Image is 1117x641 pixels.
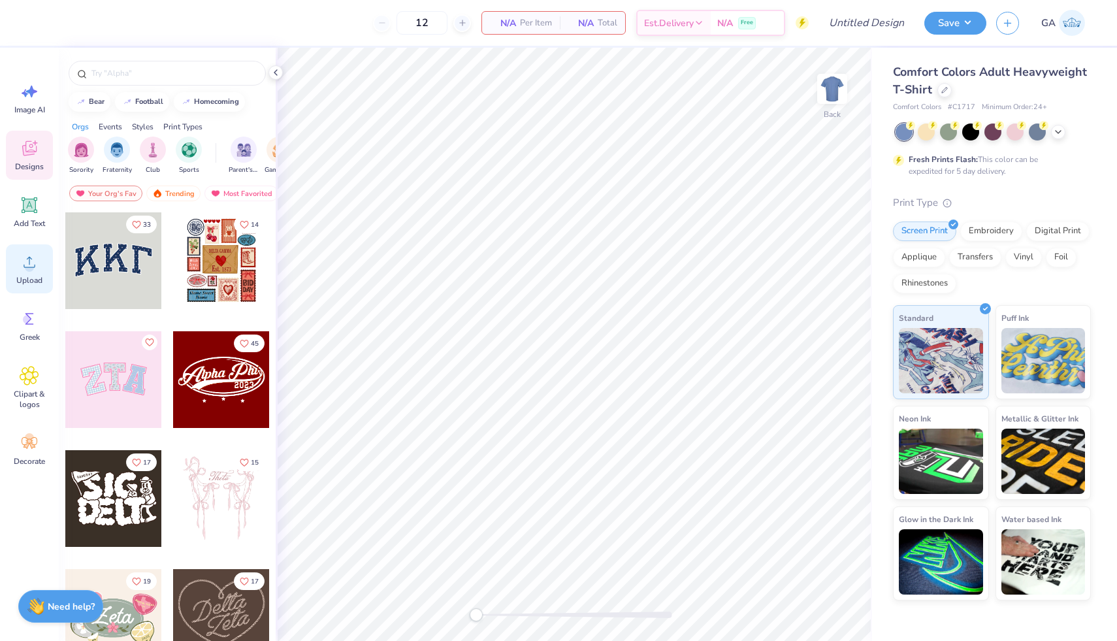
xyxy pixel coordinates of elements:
[1001,429,1086,494] img: Metallic & Glitter Ink
[103,137,132,175] button: filter button
[229,137,259,175] div: filter for Parent's Weekend
[229,165,259,175] span: Parent's Weekend
[163,121,202,133] div: Print Types
[234,572,265,590] button: Like
[194,98,239,105] div: homecoming
[818,10,915,36] input: Untitled Design
[143,578,151,585] span: 19
[76,98,86,106] img: trend_line.gif
[1001,311,1029,325] span: Puff Ink
[899,529,983,595] img: Glow in the Dark Ink
[74,142,89,157] img: Sorority Image
[16,275,42,286] span: Upload
[893,64,1087,97] span: Comfort Colors Adult Heavyweight T-Shirt
[1001,512,1061,526] span: Water based Ink
[1041,16,1056,31] span: GA
[893,274,956,293] div: Rhinestones
[69,186,142,201] div: Your Org's Fav
[69,92,110,112] button: bear
[899,311,933,325] span: Standard
[179,165,199,175] span: Sports
[75,189,86,198] img: most_fav.gif
[204,186,278,201] div: Most Favorited
[89,98,105,105] div: bear
[132,121,154,133] div: Styles
[1035,10,1091,36] a: GA
[899,412,931,425] span: Neon Ink
[68,137,94,175] button: filter button
[598,16,617,30] span: Total
[265,165,295,175] span: Game Day
[69,165,93,175] span: Sorority
[234,453,265,471] button: Like
[126,216,157,233] button: Like
[819,76,845,102] img: Back
[1026,222,1090,241] div: Digital Print
[48,600,95,613] strong: Need help?
[893,248,945,267] div: Applique
[143,459,151,466] span: 17
[490,16,516,30] span: N/A
[140,137,166,175] button: filter button
[397,11,447,35] input: – –
[893,195,1091,210] div: Print Type
[899,512,973,526] span: Glow in the Dark Ink
[982,102,1047,113] span: Minimum Order: 24 +
[110,142,124,157] img: Fraternity Image
[893,222,956,241] div: Screen Print
[251,222,259,228] span: 14
[210,189,221,198] img: most_fav.gif
[470,608,483,621] div: Accessibility label
[176,137,202,175] button: filter button
[115,92,169,112] button: football
[741,18,753,27] span: Free
[234,216,265,233] button: Like
[899,328,983,393] img: Standard
[181,98,191,106] img: trend_line.gif
[143,222,151,228] span: 33
[126,572,157,590] button: Like
[234,335,265,352] button: Like
[1059,10,1085,36] img: Gianna Abbruzzese
[176,137,202,175] div: filter for Sports
[1001,412,1078,425] span: Metallic & Glitter Ink
[272,142,287,157] img: Game Day Image
[1001,529,1086,595] img: Water based Ink
[142,335,157,350] button: Like
[14,218,45,229] span: Add Text
[103,137,132,175] div: filter for Fraternity
[126,453,157,471] button: Like
[229,137,259,175] button: filter button
[135,98,163,105] div: football
[909,154,1069,177] div: This color can be expedited for 5 day delivery.
[265,137,295,175] div: filter for Game Day
[924,12,986,35] button: Save
[251,578,259,585] span: 17
[236,142,251,157] img: Parent's Weekend Image
[265,137,295,175] button: filter button
[72,121,89,133] div: Orgs
[1001,328,1086,393] img: Puff Ink
[893,102,941,113] span: Comfort Colors
[20,332,40,342] span: Greek
[146,142,160,157] img: Club Image
[15,161,44,172] span: Designs
[251,340,259,347] span: 45
[68,137,94,175] div: filter for Sorority
[644,16,694,30] span: Est. Delivery
[182,142,197,157] img: Sports Image
[899,429,983,494] img: Neon Ink
[949,248,1001,267] div: Transfers
[251,459,259,466] span: 15
[568,16,594,30] span: N/A
[174,92,245,112] button: homecoming
[717,16,733,30] span: N/A
[122,98,133,106] img: trend_line.gif
[1005,248,1042,267] div: Vinyl
[824,108,841,120] div: Back
[8,389,51,410] span: Clipart & logos
[1046,248,1077,267] div: Foil
[152,189,163,198] img: trending.gif
[146,165,160,175] span: Club
[960,222,1022,241] div: Embroidery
